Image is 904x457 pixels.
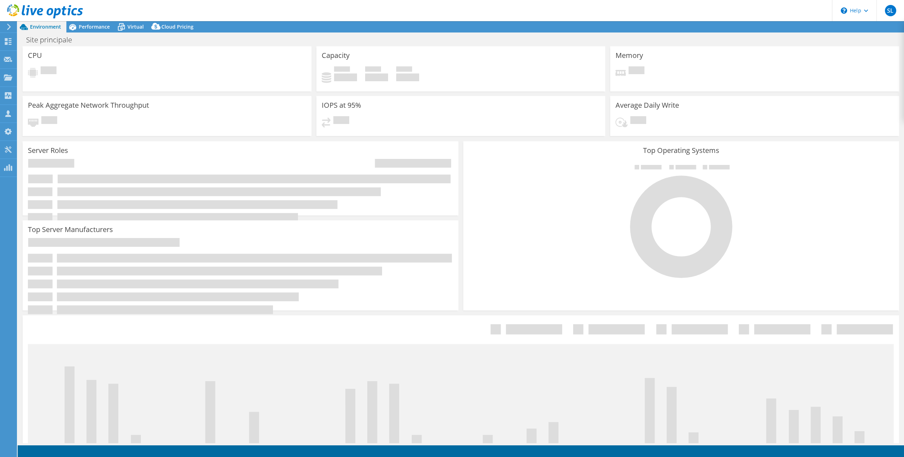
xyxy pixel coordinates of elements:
[28,147,68,154] h3: Server Roles
[365,73,388,81] h4: 0 GiB
[396,66,412,73] span: Total
[333,116,349,126] span: Pending
[615,101,679,109] h3: Average Daily Write
[334,66,350,73] span: Used
[322,52,350,59] h3: Capacity
[629,66,644,76] span: Pending
[469,147,894,154] h3: Top Operating Systems
[161,23,194,30] span: Cloud Pricing
[41,66,56,76] span: Pending
[630,116,646,126] span: Pending
[615,52,643,59] h3: Memory
[396,73,419,81] h4: 0 GiB
[841,7,847,14] svg: \n
[885,5,896,16] span: SL
[30,23,61,30] span: Environment
[28,52,42,59] h3: CPU
[127,23,144,30] span: Virtual
[28,226,113,233] h3: Top Server Manufacturers
[322,101,361,109] h3: IOPS at 95%
[334,73,357,81] h4: 0 GiB
[28,101,149,109] h3: Peak Aggregate Network Throughput
[79,23,110,30] span: Performance
[23,36,83,44] h1: Site principale
[365,66,381,73] span: Free
[41,116,57,126] span: Pending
